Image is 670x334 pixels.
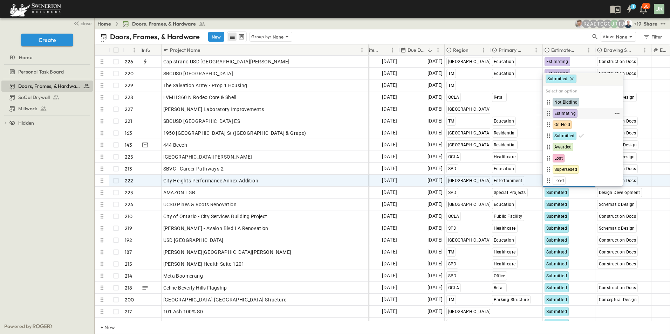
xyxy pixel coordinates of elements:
[428,93,443,101] span: [DATE]
[589,20,597,28] div: Alyssa De Robertis (aderoberti@swinerton.com)
[659,20,667,28] button: test
[125,189,134,196] p: 223
[163,213,267,220] span: City of Ontario - City Services Building Project
[634,20,641,27] p: + 19
[532,46,540,54] button: Menu
[163,296,287,303] span: [GEOGRAPHIC_DATA] [GEOGRAPHIC_DATA] Structure
[596,20,604,28] div: Travis Osterloh (travis.osterloh@swinerton.com)
[110,32,200,42] p: Doors, Frames, & Hardware
[428,248,443,256] span: [DATE]
[426,46,434,54] button: Sort
[448,71,454,76] span: TM
[554,167,577,172] span: Superseded
[382,248,397,256] span: [DATE]
[624,20,633,28] img: Brandon Norcutt (brandon.norcutt@swinerton.com)
[544,165,621,174] div: Superseded
[428,129,443,137] span: [DATE]
[125,70,134,77] p: 220
[546,190,567,195] span: Submitted
[362,47,379,54] p: Invite Date
[448,178,491,183] span: [GEOGRAPHIC_DATA]
[163,189,196,196] span: AMAZON LGB
[382,153,397,161] span: [DATE]
[584,46,593,54] button: Menu
[273,33,284,40] p: None
[599,250,636,255] span: Construction Docs
[599,297,637,302] span: Conceptual Design
[382,69,397,77] span: [DATE]
[428,200,443,208] span: [DATE]
[524,46,532,54] button: Sort
[163,106,264,113] span: [PERSON_NAME] Laboratory Improvements
[448,83,454,88] span: TM
[18,68,64,75] span: Personal Task Board
[251,33,271,40] p: Group by:
[125,320,132,327] p: 216
[577,46,584,54] button: Sort
[428,295,443,304] span: [DATE]
[546,202,567,207] span: Submitted
[554,122,570,127] span: On-Hold
[546,262,567,266] span: Submitted
[163,237,224,244] span: USD [GEOGRAPHIC_DATA]
[1,92,93,103] div: SoCal Drywalltest
[448,238,491,243] span: [GEOGRAPHIC_DATA]
[599,71,636,76] span: Construction Docs
[18,94,50,101] span: SoCal Drywall
[599,238,636,243] span: Construction Docs
[546,59,568,64] span: Estimating
[382,236,397,244] span: [DATE]
[125,213,133,220] p: 210
[448,285,459,290] span: OCLA
[125,153,134,160] p: 225
[546,273,567,278] span: Submitted
[434,46,442,54] button: Menu
[448,119,454,124] span: TM
[644,4,649,9] p: 30
[382,165,397,173] span: [DATE]
[448,131,491,135] span: [GEOGRAPHIC_DATA]
[453,47,469,54] p: Region
[448,262,457,266] span: SPD
[126,46,134,54] button: Sort
[554,99,577,105] span: Not Bidding
[163,165,224,172] span: SBVC - Career Pathways 2
[448,190,457,195] span: SPD
[163,82,247,89] span: The Salvation Army - Prop 1 Housing
[654,4,664,14] div: JR
[494,297,529,302] span: Parking Structure
[494,131,516,135] span: Residential
[163,320,266,327] span: UTC14- Mothers Room [GEOGRAPHIC_DATA]
[448,59,491,64] span: [GEOGRAPHIC_DATA]
[546,285,567,290] span: Submitted
[18,83,80,90] span: Doors, Frames, & Hardware
[544,120,621,129] div: On-Hold
[170,47,200,54] p: Project Name
[428,319,443,327] span: [DATE]
[543,85,623,97] h6: Select an option
[544,143,621,151] div: Awarded
[122,20,206,27] a: Doors, Frames, & Hardware
[382,319,397,327] span: [DATE]
[163,225,268,232] span: [PERSON_NAME] - Avalon Blvd LA Renovation
[448,95,459,100] span: OCLA
[163,141,187,148] span: 444 Beech
[19,54,32,61] span: Home
[546,309,567,314] span: Submitted
[163,260,245,267] span: [PERSON_NAME] Health Suite 1201
[163,249,292,256] span: [PERSON_NAME][GEOGRAPHIC_DATA][PERSON_NAME]
[130,46,138,54] button: Menu
[660,47,666,54] p: Estimate Round
[125,106,133,113] p: 227
[554,111,576,116] span: Estimating
[546,250,567,255] span: Submitted
[494,119,514,124] span: Education
[448,250,454,255] span: TM
[163,70,233,77] span: SBCUSD [GEOGRAPHIC_DATA]
[546,297,567,302] span: Submitted
[494,142,516,147] span: Residential
[228,33,237,41] button: row view
[123,44,141,56] div: #
[125,296,134,303] p: 200
[428,57,443,65] span: [DATE]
